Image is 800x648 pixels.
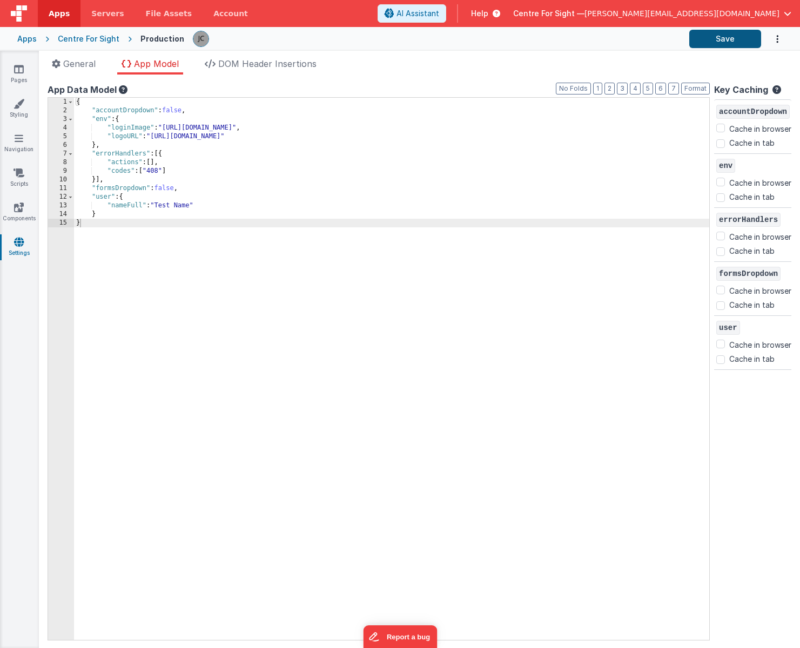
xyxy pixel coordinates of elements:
span: Centre For Sight — [513,8,584,19]
span: accountDropdown [716,105,790,119]
span: Help [471,8,488,19]
div: 1 [48,98,74,106]
button: Options [761,28,783,50]
span: Servers [91,8,124,19]
div: 7 [48,150,74,158]
label: Cache in tab [729,191,775,202]
label: Cache in browser [729,283,791,296]
span: errorHandlers [716,213,781,227]
iframe: Marker.io feedback button [363,625,437,648]
div: 9 [48,167,74,175]
button: 3 [617,83,628,94]
label: Cache in tab [729,137,775,148]
button: Centre For Sight — [PERSON_NAME][EMAIL_ADDRESS][DOMAIN_NAME] [513,8,791,19]
div: 12 [48,193,74,201]
span: Apps [49,8,70,19]
span: env [716,159,735,173]
button: 2 [604,83,615,94]
span: App Model [134,58,179,69]
span: formsDropdown [716,267,781,281]
span: AI Assistant [396,8,439,19]
div: App Data Model [48,83,710,96]
div: 2 [48,106,74,115]
button: 6 [655,83,666,94]
div: 6 [48,141,74,150]
button: 5 [643,83,653,94]
div: 15 [48,219,74,227]
span: DOM Header Insertions [218,58,317,69]
label: Cache in tab [729,353,775,364]
div: 5 [48,132,74,141]
h4: Key Caching [714,85,768,95]
div: 13 [48,201,74,210]
button: Save [689,30,761,48]
div: Apps [17,33,37,44]
div: Production [140,33,184,44]
button: 1 [593,83,602,94]
button: No Folds [556,83,591,94]
button: 7 [668,83,679,94]
span: General [63,58,96,69]
div: 14 [48,210,74,219]
div: 3 [48,115,74,124]
button: 4 [630,83,641,94]
label: Cache in browser [729,175,791,188]
button: Format [681,83,710,94]
button: AI Assistant [378,4,446,23]
label: Cache in tab [729,299,775,310]
label: Cache in browser [729,337,791,350]
div: 10 [48,175,74,184]
label: Cache in tab [729,245,775,256]
label: Cache in browser [729,230,791,242]
div: 11 [48,184,74,193]
div: Centre For Sight [58,33,119,44]
label: Cache in browser [729,122,791,134]
span: [PERSON_NAME][EMAIL_ADDRESS][DOMAIN_NAME] [584,8,779,19]
div: 4 [48,124,74,132]
span: user [716,321,740,335]
img: 0dee5c1935d117432ef4781264a758f2 [193,31,209,46]
span: File Assets [146,8,192,19]
div: 8 [48,158,74,167]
